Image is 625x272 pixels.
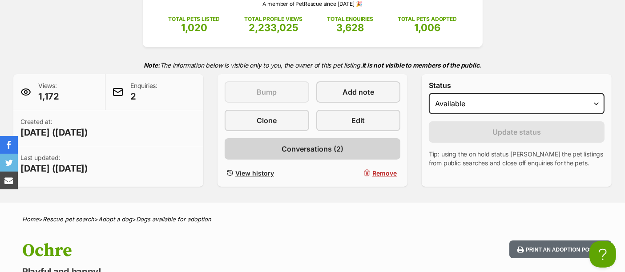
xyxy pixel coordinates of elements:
[429,150,605,168] p: Tip: using the on hold status [PERSON_NAME] the pet listings from public searches and close off e...
[414,22,440,33] span: 1,006
[38,90,59,103] span: 1,172
[362,61,482,69] strong: It is not visible to members of the public.
[22,216,39,223] a: Home
[20,153,88,175] p: Last updated:
[316,167,401,180] button: Remove
[336,22,364,33] span: 3,628
[429,121,605,143] button: Update status
[225,167,309,180] a: View history
[130,81,157,103] p: Enquiries:
[136,216,211,223] a: Dogs available for adoption
[509,240,612,259] button: Print an adoption poster
[225,81,309,103] button: Bump
[98,216,132,223] a: Adopt a dog
[38,81,59,103] p: Views:
[249,22,298,33] span: 2,233,025
[144,61,160,69] strong: Note:
[429,81,605,89] label: Status
[22,240,381,261] h1: Ochre
[398,15,457,23] p: TOTAL PETS ADOPTED
[282,144,343,154] span: Conversations (2)
[20,126,88,139] span: [DATE] ([DATE])
[43,216,94,223] a: Rescue pet search
[130,90,157,103] span: 2
[20,162,88,175] span: [DATE] ([DATE])
[316,110,401,131] a: Edit
[257,87,277,97] span: Bump
[181,22,207,33] span: 1,020
[351,115,365,126] span: Edit
[225,110,309,131] a: Clone
[257,115,277,126] span: Clone
[316,81,401,103] a: Add note
[13,56,612,74] p: The information below is visible only to you, the owner of this pet listing.
[343,87,374,97] span: Add note
[244,15,302,23] p: TOTAL PROFILE VIEWS
[372,168,397,178] span: Remove
[20,117,88,139] p: Created at:
[225,138,400,160] a: Conversations (2)
[589,241,616,268] iframe: Help Scout Beacon - Open
[492,127,541,137] span: Update status
[235,168,274,178] span: View history
[327,15,373,23] p: TOTAL ENQUIRIES
[168,15,220,23] p: TOTAL PETS LISTED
